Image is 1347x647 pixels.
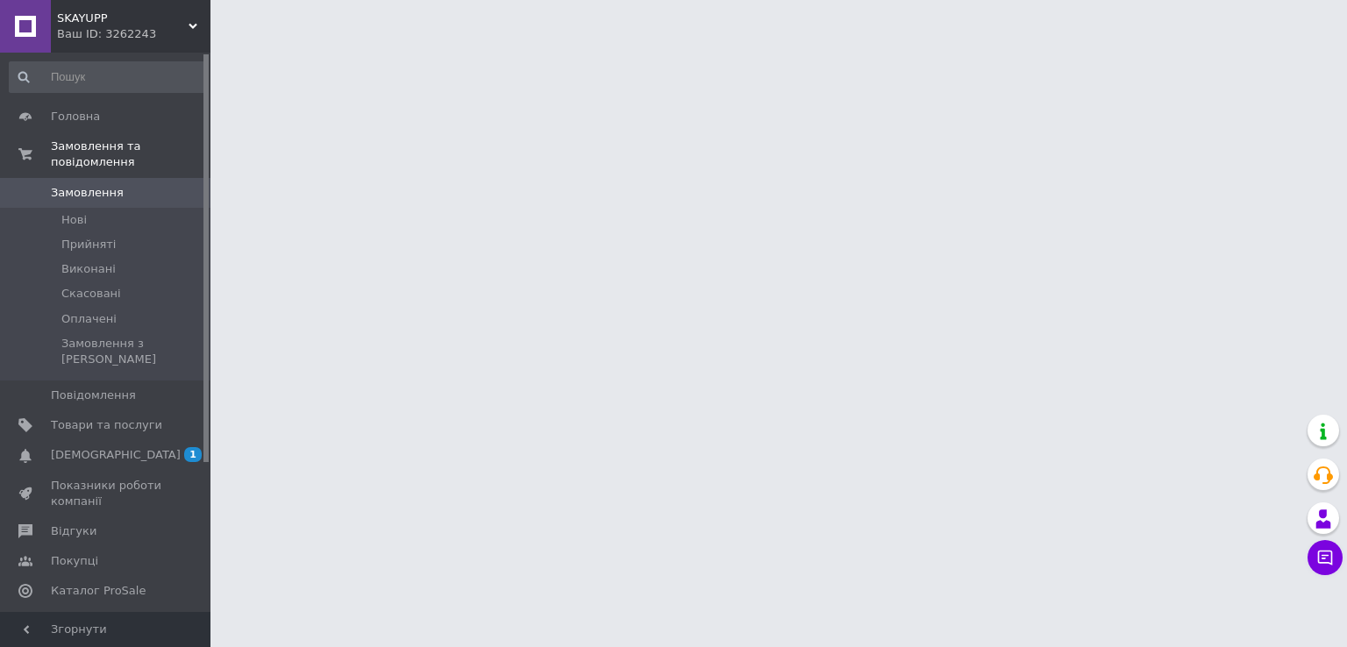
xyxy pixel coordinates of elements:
span: [DEMOGRAPHIC_DATA] [51,447,181,463]
div: Ваш ID: 3262243 [57,26,210,42]
span: 1 [184,447,202,462]
button: Чат з покупцем [1308,540,1343,575]
span: Скасовані [61,286,121,302]
span: Повідомлення [51,387,136,403]
span: Відгуки [51,523,96,539]
span: Товари та послуги [51,417,162,433]
span: Показники роботи компанії [51,478,162,509]
span: Оплачені [61,311,117,327]
span: Замовлення з [PERSON_NAME] [61,336,205,367]
span: SKAYUPP [57,11,189,26]
span: Нові [61,212,87,228]
span: Замовлення та повідомлення [51,139,210,170]
span: Виконані [61,261,116,277]
span: Каталог ProSale [51,583,146,599]
span: Прийняті [61,237,116,252]
input: Пошук [9,61,207,93]
span: Покупці [51,553,98,569]
span: Замовлення [51,185,124,201]
span: Головна [51,109,100,124]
